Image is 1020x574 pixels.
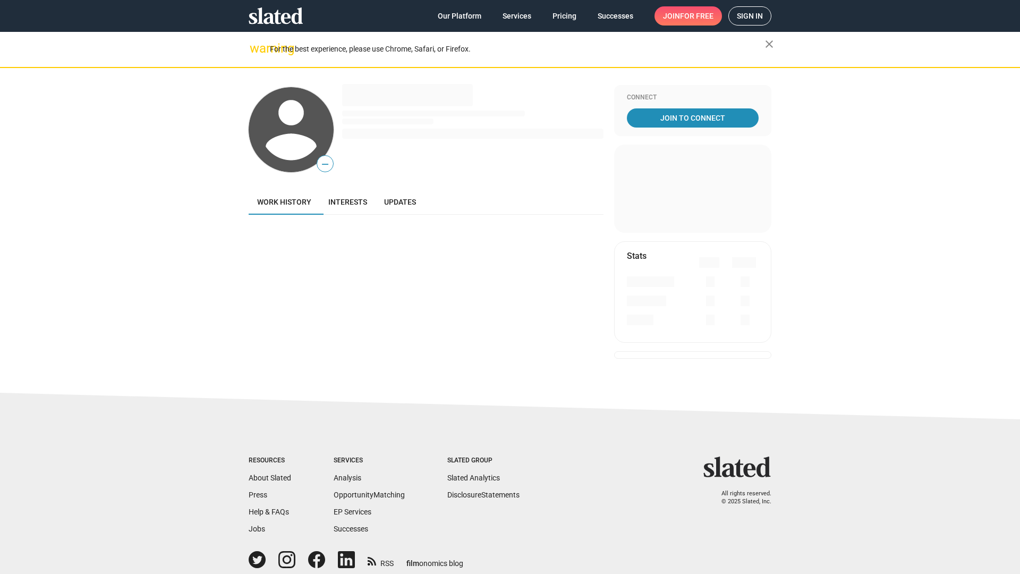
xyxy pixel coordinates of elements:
span: Work history [257,198,311,206]
span: Interests [328,198,367,206]
mat-card-title: Stats [627,250,647,261]
span: Updates [384,198,416,206]
span: Successes [598,6,633,26]
a: Slated Analytics [447,474,500,482]
span: Services [503,6,531,26]
span: Join To Connect [629,108,756,128]
a: RSS [368,552,394,569]
span: Join [663,6,713,26]
div: Slated Group [447,457,520,465]
div: Resources [249,457,291,465]
a: Pricing [544,6,585,26]
div: Services [334,457,405,465]
a: Successes [334,525,368,533]
a: OpportunityMatching [334,491,405,499]
a: DisclosureStatements [447,491,520,499]
a: EP Services [334,508,371,516]
a: filmonomics blog [406,550,463,569]
a: Successes [589,6,642,26]
span: Sign in [737,7,763,25]
div: Connect [627,94,759,102]
a: Jobs [249,525,265,533]
a: Our Platform [429,6,490,26]
span: — [317,157,333,171]
a: Analysis [334,474,361,482]
a: About Slated [249,474,291,482]
a: Services [494,6,540,26]
span: Our Platform [438,6,481,26]
span: Pricing [552,6,576,26]
a: Work history [249,189,320,215]
span: for free [680,6,713,26]
a: Join To Connect [627,108,759,128]
mat-icon: warning [250,42,262,55]
span: film [406,559,419,568]
p: All rights reserved. © 2025 Slated, Inc. [710,490,771,505]
a: Press [249,491,267,499]
a: Interests [320,189,376,215]
a: Updates [376,189,424,215]
a: Help & FAQs [249,508,289,516]
mat-icon: close [763,38,776,50]
a: Joinfor free [654,6,722,26]
div: For the best experience, please use Chrome, Safari, or Firefox. [270,42,765,56]
a: Sign in [728,6,771,26]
